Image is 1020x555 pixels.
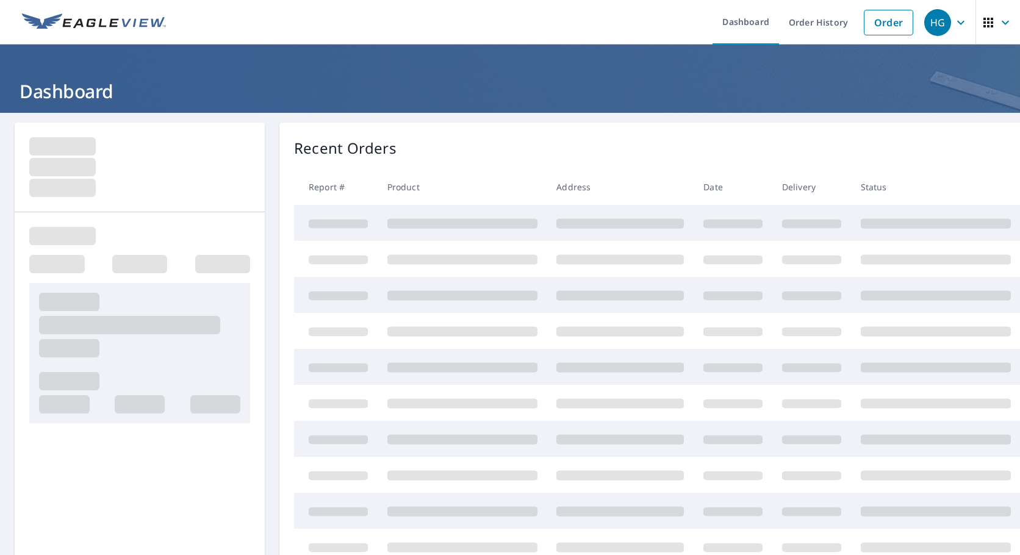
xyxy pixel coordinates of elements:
[547,169,694,205] th: Address
[22,13,166,32] img: EV Logo
[294,169,378,205] th: Report #
[864,10,913,35] a: Order
[294,137,397,159] p: Recent Orders
[924,9,951,36] div: HG
[772,169,851,205] th: Delivery
[694,169,772,205] th: Date
[15,79,1005,104] h1: Dashboard
[378,169,547,205] th: Product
